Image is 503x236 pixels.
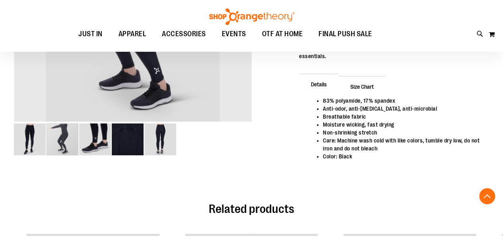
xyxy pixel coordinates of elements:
[311,25,380,43] a: FINAL PUSH SALE
[112,123,144,156] div: image 4 of 5
[70,25,111,43] a: JUST IN
[323,137,481,152] li: Care: Machine wash cold with like colors, tumble dry low, do not iron and do not bleach
[299,74,339,94] span: Details
[323,113,481,121] li: Breathable fabric
[14,123,47,156] div: image 1 of 5
[222,25,246,43] span: EVENTS
[78,25,103,43] span: JUST IN
[323,97,481,105] li: 83% polyamide, 17% spandex
[118,25,146,43] span: APPAREL
[111,25,154,43] a: APPAREL
[254,25,311,43] a: OTF AT HOME
[79,123,111,155] img: Cloud9ine Chevron Two-Pocket Legging Black
[47,123,79,156] div: image 2 of 5
[214,25,254,43] a: EVENTS
[162,25,206,43] span: ACCESSORIES
[262,25,303,43] span: OTF AT HOME
[79,123,112,156] div: image 3 of 5
[208,8,295,25] img: Shop Orangetheory
[323,129,481,137] li: Non-shrinking stretch
[209,202,294,216] span: Related products
[323,105,481,113] li: Anti-odor, anti-[MEDICAL_DATA], anti-microbial
[299,44,489,60] div: High rise fit with two side pockets to provide convenience for your essentials.
[154,25,214,43] a: ACCESSORIES
[14,123,46,155] img: Cloud9ine Chevron Two-Pocket Legging Black
[319,25,372,43] span: FINAL PUSH SALE
[144,123,176,155] img: Cloud9ine Chevron Two-Pocket Legging Black
[144,123,176,156] div: image 5 of 5
[479,188,495,204] button: Back To Top
[112,123,144,155] img: Cloud9ine Chevron Two-Pocket Legging Black
[323,121,481,129] li: Moisture wicking, fast drying
[338,76,386,97] span: Size Chart
[323,152,481,160] li: Color: Black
